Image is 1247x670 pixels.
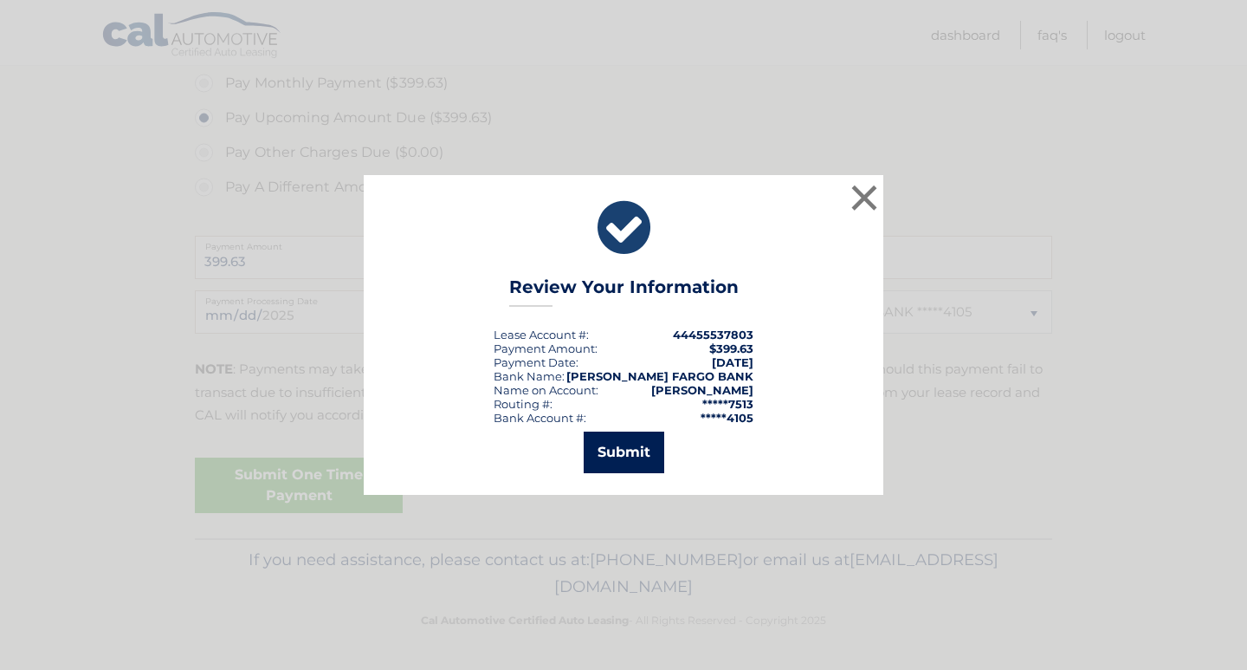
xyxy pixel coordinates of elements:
[584,432,664,473] button: Submit
[494,355,576,369] span: Payment Date
[712,355,753,369] span: [DATE]
[494,411,586,425] div: Bank Account #:
[509,276,739,307] h3: Review Your Information
[494,342,598,355] div: Payment Amount:
[673,328,753,342] strong: 44455537803
[566,369,753,383] strong: [PERSON_NAME] FARGO BANK
[709,342,753,355] span: $399.63
[494,397,552,411] div: Routing #:
[494,355,578,369] div: :
[494,383,598,397] div: Name on Account:
[651,383,753,397] strong: [PERSON_NAME]
[847,180,882,215] button: ×
[494,328,589,342] div: Lease Account #:
[494,369,565,383] div: Bank Name:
